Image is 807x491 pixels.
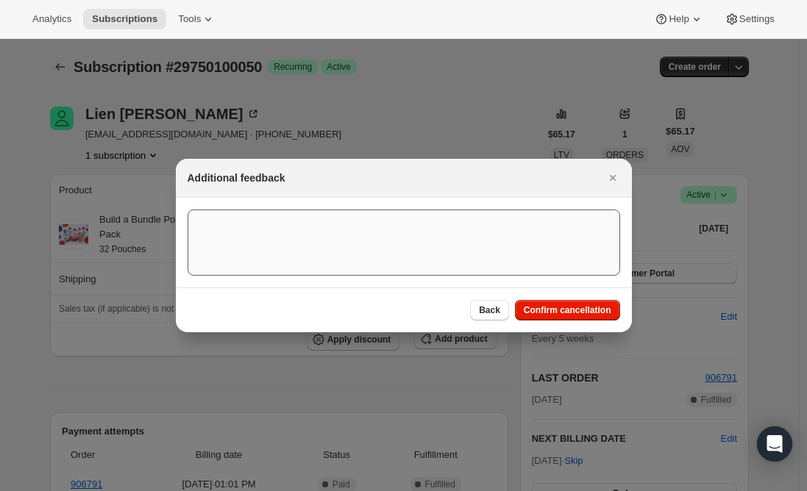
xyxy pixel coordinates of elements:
[602,168,623,188] button: Close
[524,304,611,316] span: Confirm cancellation
[716,9,783,29] button: Settings
[470,300,509,320] button: Back
[83,9,166,29] button: Subscriptions
[669,13,689,25] span: Help
[92,13,157,25] span: Subscriptions
[739,13,775,25] span: Settings
[32,13,71,25] span: Analytics
[188,171,285,185] h2: Additional feedback
[515,300,620,320] button: Confirm cancellation
[479,304,500,316] span: Back
[178,13,201,25] span: Tools
[169,9,224,29] button: Tools
[757,426,792,462] div: Open Intercom Messenger
[645,9,712,29] button: Help
[24,9,80,29] button: Analytics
